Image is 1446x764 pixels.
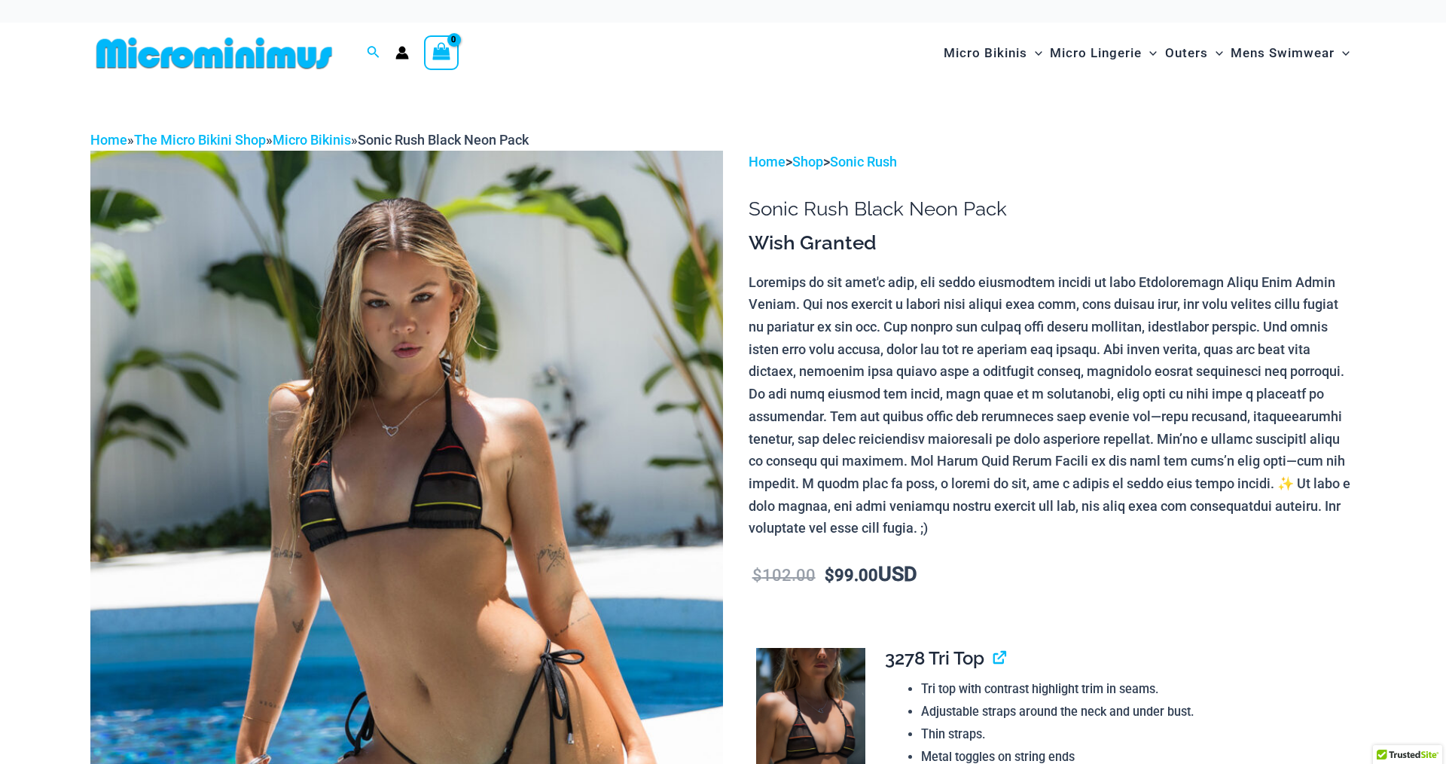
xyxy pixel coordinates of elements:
[90,36,338,70] img: MM SHOP LOGO FLAT
[1335,34,1350,72] span: Menu Toggle
[921,701,1343,723] li: Adjustable straps around the neck and under bust.
[1208,34,1223,72] span: Menu Toggle
[1165,34,1208,72] span: Outers
[885,647,984,669] span: 3278 Tri Top
[938,28,1356,78] nav: Site Navigation
[424,35,459,70] a: View Shopping Cart, empty
[1161,30,1227,76] a: OutersMenu ToggleMenu Toggle
[749,564,1356,587] p: USD
[1227,30,1353,76] a: Mens SwimwearMenu ToggleMenu Toggle
[825,566,834,585] span: $
[1231,34,1335,72] span: Mens Swimwear
[792,154,823,170] a: Shop
[830,154,897,170] a: Sonic Rush
[273,132,351,148] a: Micro Bikinis
[752,566,762,585] span: $
[134,132,266,148] a: The Micro Bikini Shop
[752,566,816,585] bdi: 102.00
[1027,34,1042,72] span: Menu Toggle
[944,34,1027,72] span: Micro Bikinis
[358,132,529,148] span: Sonic Rush Black Neon Pack
[749,271,1356,539] p: Loremips do sit amet'c adip, eli seddo eiusmodtem incidi ut labo Etdoloremagn Aliqu Enim Admin Ve...
[940,30,1046,76] a: Micro BikinisMenu ToggleMenu Toggle
[367,44,380,63] a: Search icon link
[749,197,1356,221] h1: Sonic Rush Black Neon Pack
[395,46,409,60] a: Account icon link
[825,566,878,585] bdi: 99.00
[1142,34,1157,72] span: Menu Toggle
[749,231,1356,256] h3: Wish Granted
[90,132,529,148] span: » » »
[921,723,1343,746] li: Thin straps.
[1050,34,1142,72] span: Micro Lingerie
[1046,30,1161,76] a: Micro LingerieMenu ToggleMenu Toggle
[921,678,1343,701] li: Tri top with contrast highlight trim in seams.
[749,151,1356,173] p: > >
[90,132,127,148] a: Home
[749,154,786,170] a: Home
